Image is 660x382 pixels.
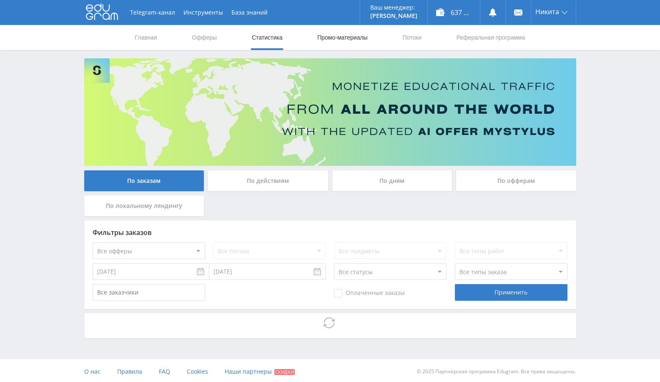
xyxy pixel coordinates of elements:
span: Никита [535,8,559,15]
span: FAQ [159,367,170,375]
p: [PERSON_NAME] [370,12,417,19]
div: По офферам [456,170,576,191]
span: Правила [117,367,142,375]
a: Статистика [251,25,284,50]
a: Офферы [191,25,218,50]
span: О нас [84,367,100,375]
div: По заказам [84,170,204,191]
input: Все заказчики [93,284,205,301]
span: Наши партнеры [225,367,272,375]
div: По локальному лендингу [84,195,204,216]
div: Фильтры заказов [93,229,568,236]
img: Banner [84,58,576,166]
div: По действиям [208,170,328,191]
a: Реферальная программа [456,25,526,50]
span: Cookies [187,367,208,375]
a: Потоки [402,25,422,50]
p: Ваш менеджер: [370,4,417,11]
div: Применить [455,284,567,301]
a: Главная [134,25,158,50]
div: По дням [332,170,452,191]
span: Оплаченные заказы [334,289,405,297]
span: Скидки [274,369,295,375]
a: Промо-материалы [316,25,368,50]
